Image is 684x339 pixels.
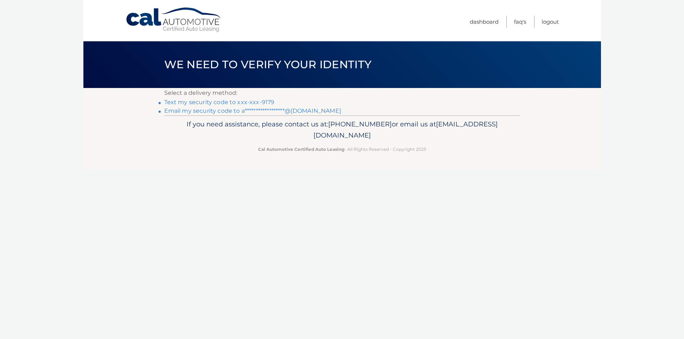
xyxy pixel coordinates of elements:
[164,58,372,71] span: We need to verify your identity
[258,147,344,152] strong: Cal Automotive Certified Auto Leasing
[125,7,222,33] a: Cal Automotive
[164,99,275,106] a: Text my security code to xxx-xxx-9179
[470,16,499,28] a: Dashboard
[169,145,515,153] p: - All Rights Reserved - Copyright 2025
[542,16,559,28] a: Logout
[514,16,526,28] a: FAQ's
[328,120,392,128] span: [PHONE_NUMBER]
[169,119,515,141] p: If you need assistance, please contact us at: or email us at
[164,88,520,98] p: Select a delivery method:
